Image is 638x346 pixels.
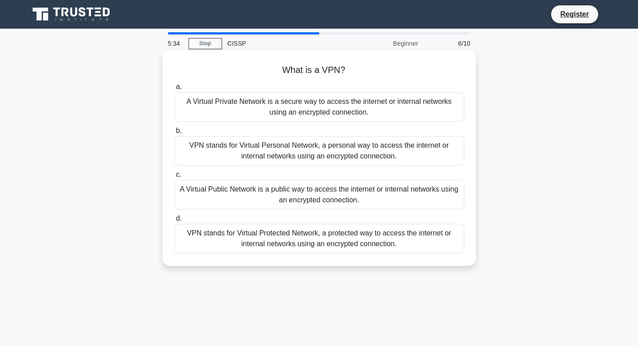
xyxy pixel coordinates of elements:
[174,224,464,253] div: VPN stands for Virtual Protected Network, a protected way to access the internet or internal netw...
[176,214,182,222] span: d.
[345,34,424,52] div: Beginner
[555,9,594,20] a: Register
[424,34,476,52] div: 6/10
[222,34,345,52] div: CISSP
[176,83,182,90] span: a.
[188,38,222,49] a: Stop
[163,34,188,52] div: 5:34
[176,127,182,134] span: b.
[174,180,464,209] div: A Virtual Public Network is a public way to access the internet or internal networks using an enc...
[174,136,464,166] div: VPN stands for Virtual Personal Network, a personal way to access the internet or internal networ...
[176,171,181,178] span: c.
[173,64,465,76] h5: What is a VPN?
[174,92,464,122] div: A Virtual Private Network is a secure way to access the internet or internal networks using an en...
